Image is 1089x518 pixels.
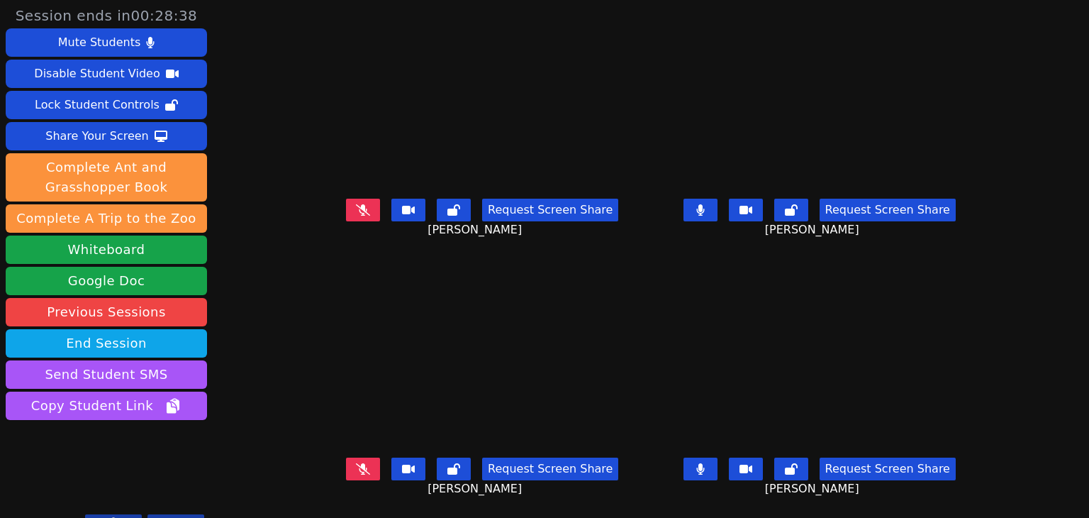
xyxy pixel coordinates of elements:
[6,236,207,264] button: Whiteboard
[6,298,207,326] a: Previous Sessions
[6,204,207,233] button: Complete A Trip to the Zoo
[58,31,140,54] div: Mute Students
[6,392,207,420] button: Copy Student Link
[765,221,863,238] span: [PERSON_NAME]
[16,6,198,26] span: Session ends in
[765,480,863,497] span: [PERSON_NAME]
[6,360,207,389] button: Send Student SMS
[131,7,198,24] time: 00:28:38
[45,125,149,148] div: Share Your Screen
[428,480,525,497] span: [PERSON_NAME]
[820,458,956,480] button: Request Screen Share
[31,396,181,416] span: Copy Student Link
[6,28,207,57] button: Mute Students
[6,153,207,202] button: Complete Ant and Grasshopper Book
[35,94,160,116] div: Lock Student Controls
[6,60,207,88] button: Disable Student Video
[34,62,160,85] div: Disable Student Video
[428,221,525,238] span: [PERSON_NAME]
[6,91,207,119] button: Lock Student Controls
[6,267,207,295] a: Google Doc
[6,329,207,358] button: End Session
[6,122,207,150] button: Share Your Screen
[482,199,618,221] button: Request Screen Share
[820,199,956,221] button: Request Screen Share
[482,458,618,480] button: Request Screen Share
